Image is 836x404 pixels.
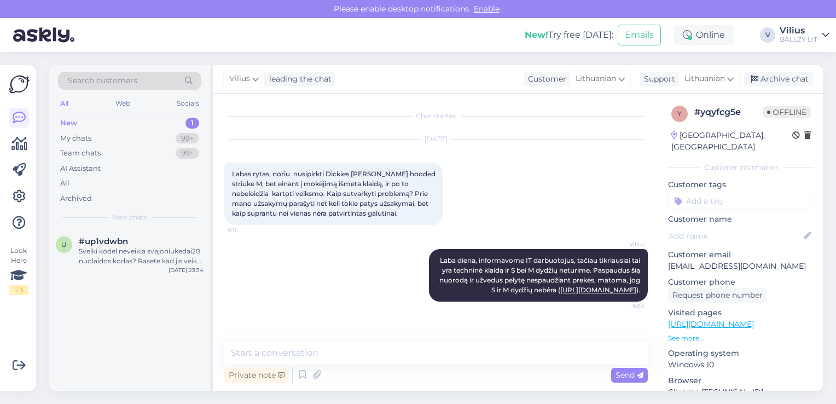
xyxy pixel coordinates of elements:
[229,73,250,85] span: Vilius
[525,30,548,40] b: New!
[668,386,814,398] p: Chrome [TECHNICAL_ID]
[744,72,813,86] div: Archive chat
[603,240,645,249] span: Vilius
[668,307,814,319] p: Visited pages
[684,73,725,85] span: Lithuanian
[668,319,754,329] a: [URL][DOMAIN_NAME]
[603,302,645,310] span: 9:04
[176,133,199,144] div: 99+
[61,240,67,249] span: u
[68,75,137,86] span: Search customers
[668,333,814,343] p: See more ...
[79,246,204,266] div: Sveiki kodel neveikia svajoniukedai20 nuolaidos kodas? Rasete kad jis veiks iki 23:59, dabar yra ...
[60,178,69,189] div: All
[9,246,28,295] div: Look Here
[176,148,199,159] div: 99+
[9,285,28,295] div: 1 / 3
[780,26,829,44] a: ViliusBALLZY LIT
[9,74,30,95] img: Askly Logo
[524,73,566,85] div: Customer
[228,226,269,234] span: 8:11
[113,96,132,111] div: Web
[760,27,775,43] div: V
[669,230,802,242] input: Add name
[60,193,92,204] div: Archived
[668,288,767,303] div: Request phone number
[60,133,91,144] div: My chats
[60,148,101,159] div: Team chats
[668,348,814,359] p: Operating system
[439,256,642,294] span: Laba diena, informavome IT darbuotojus, tačiau tikriausiai tai yra techninė klaidą ir S bei M dyd...
[668,193,814,209] input: Add a tag
[668,249,814,261] p: Customer email
[618,25,661,45] button: Emails
[224,111,648,121] div: Chat started
[668,375,814,386] p: Browser
[112,212,147,222] span: New chats
[60,118,77,129] div: New
[671,130,792,153] div: [GEOGRAPHIC_DATA], [GEOGRAPHIC_DATA]
[525,28,613,42] div: Try free [DATE]:
[224,134,648,144] div: [DATE]
[232,170,437,217] span: Labas rytas, noriu nusipirkti Dickies [PERSON_NAME] hooded striuke M, bet einant į mokėjimą išmet...
[616,370,643,380] span: Send
[471,4,503,14] span: Enable
[780,26,817,35] div: Vilius
[265,73,332,85] div: leading the chat
[640,73,675,85] div: Support
[175,96,201,111] div: Socials
[185,118,199,129] div: 1
[694,106,763,119] div: # yqyfcg5e
[668,213,814,225] p: Customer name
[668,261,814,272] p: [EMAIL_ADDRESS][DOMAIN_NAME]
[60,163,101,174] div: AI Assistant
[668,276,814,288] p: Customer phone
[677,109,682,118] span: y
[560,286,636,294] a: [URL][DOMAIN_NAME]
[780,35,817,44] div: BALLZY LIT
[674,25,734,45] div: Online
[668,163,814,172] div: Customer information
[668,179,814,191] p: Customer tags
[224,368,289,383] div: Private note
[169,266,204,274] div: [DATE] 23:34
[576,73,616,85] span: Lithuanian
[79,236,128,246] span: #up1vdwbn
[58,96,71,111] div: All
[763,106,811,118] span: Offline
[668,359,814,371] p: Windows 10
